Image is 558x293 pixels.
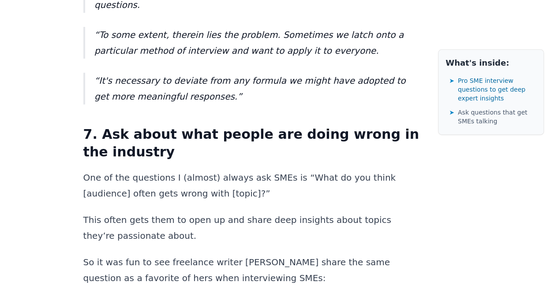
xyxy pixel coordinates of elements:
[83,212,422,244] p: This often gets them to open up and share deep insights about topics they’re passionate about.
[83,73,422,104] blockquote: “It's necessary to deviate from any formula we might have adopted to get more meaningful responses.”
[446,57,536,69] h2: What's inside:
[458,108,536,126] span: Ask questions that get SMEs talking
[449,74,536,104] a: ➤Pro SME interview questions to get deep expert insights
[458,76,536,103] span: Pro SME interview questions to get deep expert insights
[449,108,454,117] span: ➤
[449,76,454,85] span: ➤
[449,106,536,127] a: ➤Ask questions that get SMEs talking
[83,170,422,201] p: One of the questions I (almost) always ask SMEs is “What do you think [audience] often gets wrong...
[83,254,422,286] p: So it was fun to see freelance writer [PERSON_NAME] share the same question as a favorite of hers...
[83,27,422,59] blockquote: “To some extent, therein lies the problem. Sometimes we latch onto a particular method of intervi...
[83,126,419,159] strong: 7. Ask about what people are doing wrong in the industry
